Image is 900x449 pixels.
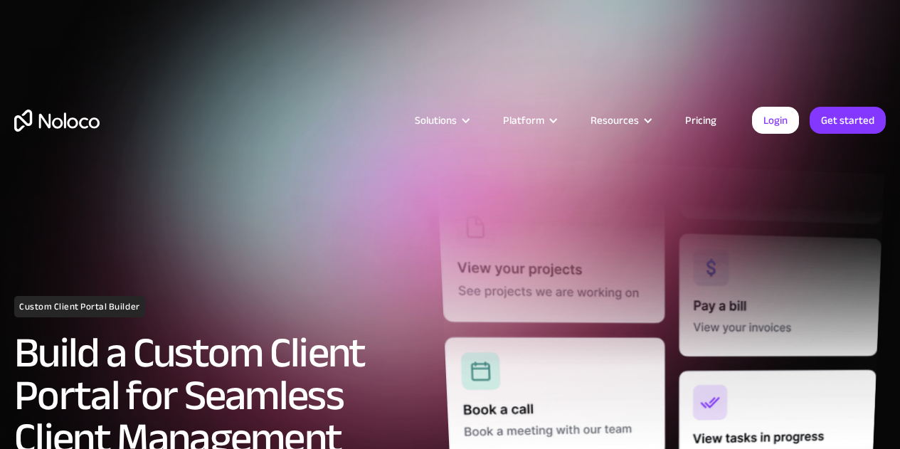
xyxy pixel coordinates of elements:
[591,111,639,130] div: Resources
[397,111,485,130] div: Solutions
[810,107,886,134] a: Get started
[485,111,573,130] div: Platform
[503,111,544,130] div: Platform
[667,111,734,130] a: Pricing
[14,296,145,317] h1: Custom Client Portal Builder
[752,107,799,134] a: Login
[14,110,100,132] a: home
[415,111,457,130] div: Solutions
[573,111,667,130] div: Resources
